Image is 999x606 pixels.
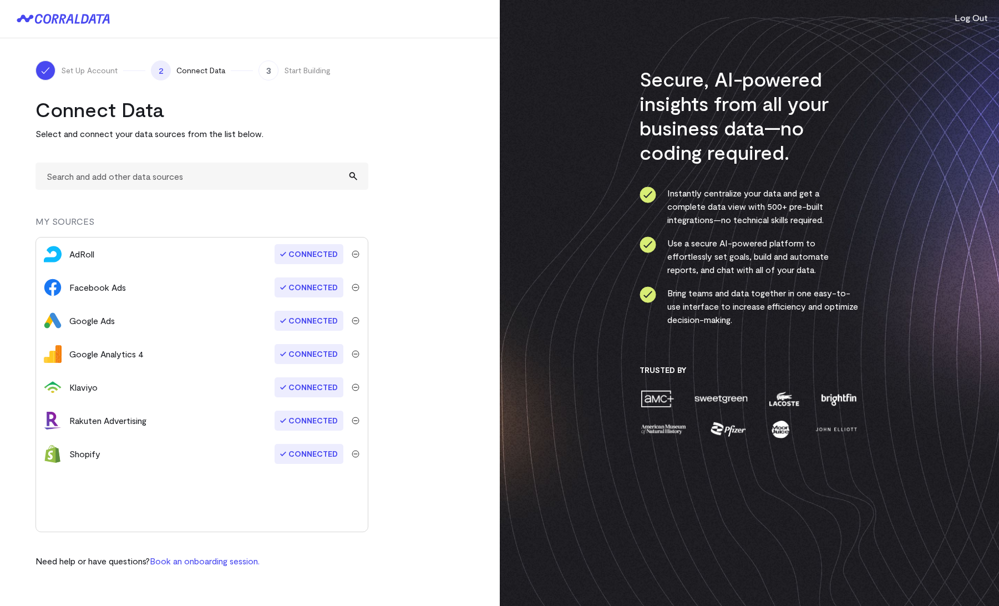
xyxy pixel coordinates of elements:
[69,414,146,427] div: Rakuten Advertising
[640,286,859,326] li: Bring teams and data together in one easy-to-use interface to increase efficiency and optimize de...
[151,60,171,80] span: 2
[44,345,62,363] img: google_analytics_4-4ee20295.svg
[44,445,62,463] img: shopify-673fa4e3.svg
[352,284,359,291] img: trash-40e54a27.svg
[176,65,225,76] span: Connect Data
[640,365,859,375] h3: Trusted By
[69,347,144,361] div: Google Analytics 4
[640,67,859,164] h3: Secure, AI-powered insights from all your business data—no coding required.
[275,444,343,464] span: Connected
[640,389,675,408] img: amc-0b11a8f1.png
[44,279,62,296] img: facebook_ads-56946ca1.svg
[352,383,359,391] img: trash-40e54a27.svg
[69,381,98,394] div: Klaviyo
[69,447,100,461] div: Shopify
[640,186,859,226] li: Instantly centralize your data and get a complete data view with 500+ pre-built integrations—no t...
[275,311,343,331] span: Connected
[36,127,368,140] p: Select and connect your data sources from the list below.
[275,277,343,297] span: Connected
[44,378,62,396] img: klaviyo-7e7a5dca.svg
[640,236,656,253] img: ico-check-circle-4b19435c.svg
[693,389,749,408] img: sweetgreen-1d1fb32c.png
[640,420,687,439] img: amnh-5afada46.png
[258,60,278,80] span: 3
[819,389,859,408] img: brightfin-a251e171.png
[352,417,359,425] img: trash-40e54a27.svg
[275,344,343,364] span: Connected
[640,186,656,203] img: ico-check-circle-4b19435c.svg
[640,236,859,276] li: Use a secure AI-powered platform to effortlessly set goals, build and automate reports, and chat ...
[640,286,656,303] img: ico-check-circle-4b19435c.svg
[352,317,359,325] img: trash-40e54a27.svg
[955,11,988,24] button: Log Out
[284,65,331,76] span: Start Building
[36,215,368,237] div: MY SOURCES
[275,411,343,431] span: Connected
[150,555,260,566] a: Book an onboarding session.
[814,420,859,439] img: john-elliott-25751c40.png
[40,65,51,76] img: ico-check-white-5ff98cb1.svg
[44,412,62,430] img: rakutenadvertising-7b236dd1.svg
[768,389,800,408] img: lacoste-7a6b0538.png
[352,450,359,458] img: trash-40e54a27.svg
[69,248,94,261] div: AdRoll
[352,350,359,358] img: trash-40e54a27.svg
[61,65,118,76] span: Set Up Account
[275,377,343,397] span: Connected
[769,420,792,439] img: moon-juice-c312e729.png
[44,245,62,263] img: adroll-bf69af09.svg
[275,244,343,264] span: Connected
[352,250,359,258] img: trash-40e54a27.svg
[36,97,368,122] h2: Connect Data
[709,420,748,439] img: pfizer-e137f5fc.png
[36,554,260,568] p: Need help or have questions?
[36,163,368,190] input: Search and add other data sources
[69,281,126,294] div: Facebook Ads
[69,314,115,327] div: Google Ads
[44,312,62,330] img: google_ads-c8121f33.png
